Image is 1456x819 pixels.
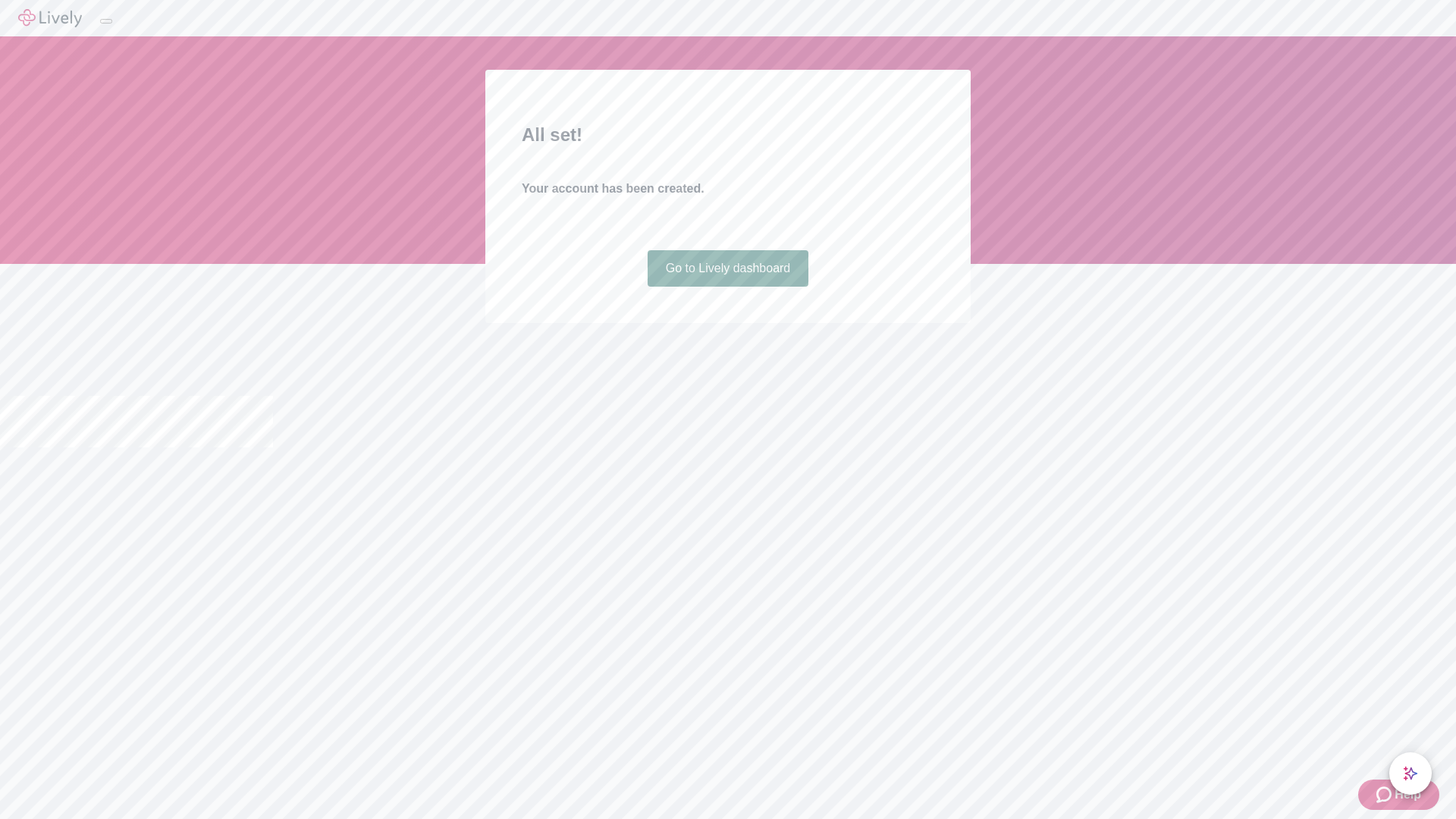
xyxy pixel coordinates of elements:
[1389,752,1432,795] button: chat
[648,250,809,287] a: Go to Lively dashboard
[1395,786,1421,804] span: Help
[18,9,82,27] img: Lively
[1358,780,1439,810] button: Zendesk support iconHelp
[522,121,934,149] h2: All set!
[1403,766,1418,781] svg: Lively AI Assistant
[100,19,112,24] button: Log out
[522,180,934,198] h4: Your account has been created.
[1376,786,1395,804] svg: Zendesk support icon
